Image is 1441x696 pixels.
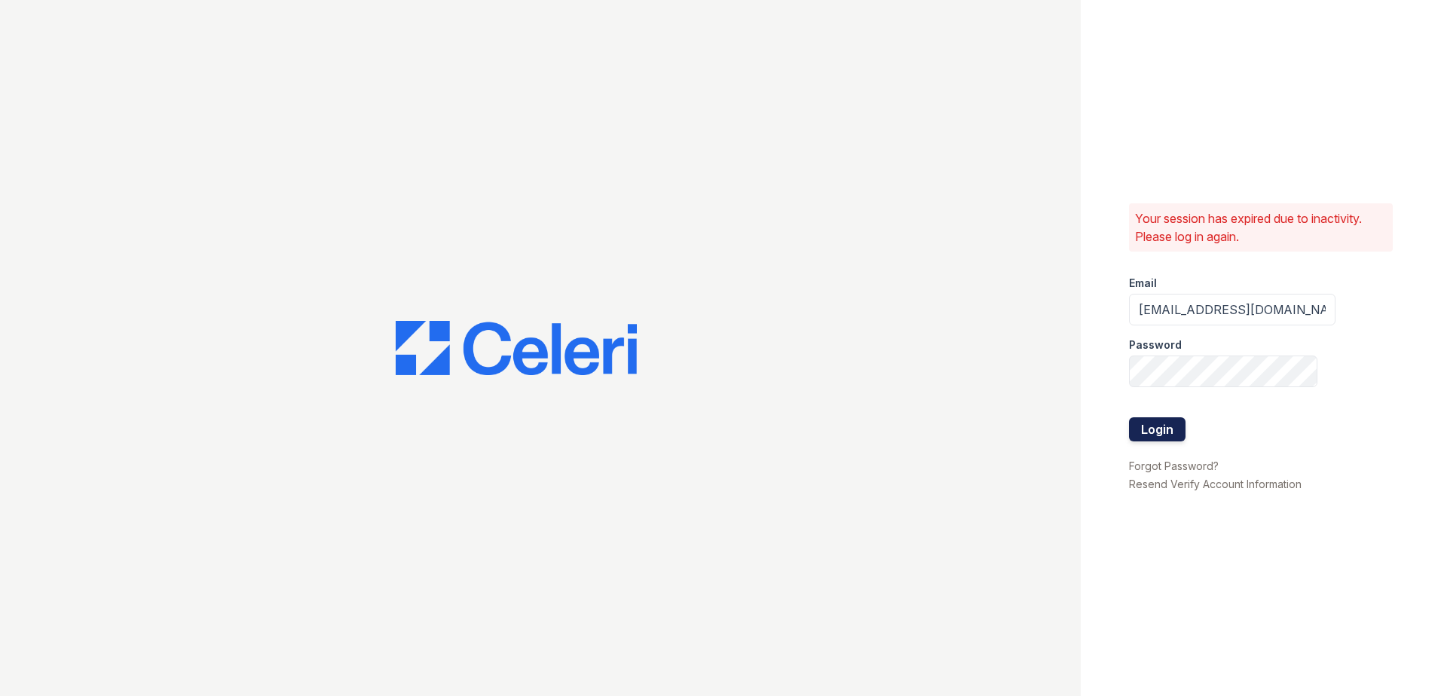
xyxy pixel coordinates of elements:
[1135,209,1387,246] p: Your session has expired due to inactivity. Please log in again.
[1129,478,1302,490] a: Resend Verify Account Information
[1129,417,1186,441] button: Login
[396,321,637,375] img: CE_Logo_Blue-a8612792a0a2168367f1c8372b55b34899dd931a85d93a1a3d3e32e68fde9ad4.png
[1129,337,1182,353] label: Password
[1129,459,1219,472] a: Forgot Password?
[1129,276,1157,291] label: Email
